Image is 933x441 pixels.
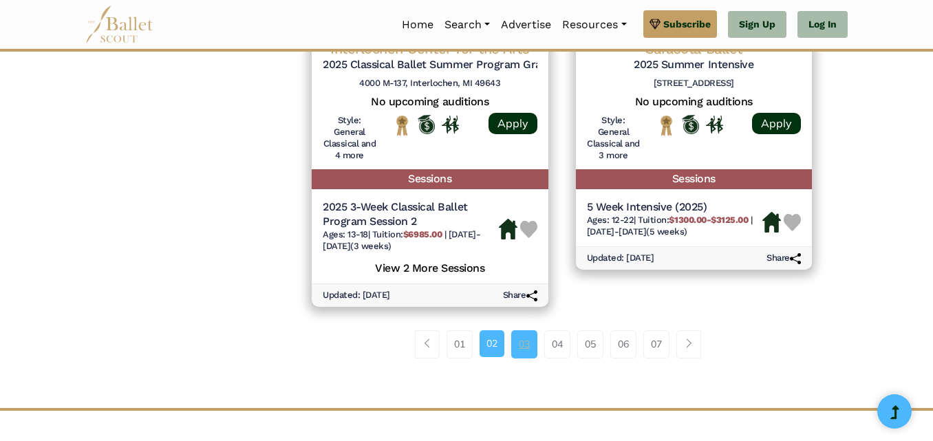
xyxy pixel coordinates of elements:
span: Tuition: [638,215,751,225]
h5: No upcoming auditions [587,95,802,109]
span: [DATE]-[DATE] (5 weeks) [587,226,687,237]
h5: Sessions [576,169,813,189]
b: $6985.00 [403,229,442,239]
nav: Page navigation example [415,330,709,358]
a: 03 [511,330,537,358]
img: Offers Scholarship [418,115,435,134]
a: Resources [557,10,632,39]
a: 02 [480,330,504,356]
h5: 5 Week Intensive (2025) [587,200,763,215]
h6: 4000 M-137, Interlochen, MI 49643 [323,78,537,89]
img: National [658,115,675,136]
h6: Updated: [DATE] [323,290,390,301]
h5: 2025 3-Week Classical Ballet Program Session 2 [323,200,499,229]
h6: Share [503,290,537,301]
img: Housing Available [499,219,517,239]
img: In Person [442,116,459,133]
img: Housing Available [762,212,781,233]
span: [DATE]-[DATE] (3 weeks) [323,229,480,251]
h5: 2025 Classical Ballet Summer Program Grades 9-12 [323,58,537,72]
span: Tuition: [372,229,444,239]
h6: Share [766,252,801,264]
img: In Person [706,116,723,133]
span: Ages: 13-18 [323,229,368,239]
img: National [394,115,411,136]
a: Log In [797,11,848,39]
a: 01 [447,330,473,358]
a: Advertise [495,10,557,39]
h5: No upcoming auditions [323,95,537,109]
h6: Style: General Classical and 4 more [323,115,376,162]
h6: | | [323,229,499,252]
img: Offers Scholarship [682,115,699,134]
h6: Style: General Classical and 3 more [587,115,641,162]
a: 06 [610,330,636,358]
a: Apply [489,113,537,134]
span: Subscribe [663,17,711,32]
img: Heart [520,221,537,238]
a: Subscribe [643,10,717,38]
a: Home [396,10,439,39]
h6: Updated: [DATE] [587,252,654,264]
h6: | | [587,215,763,238]
a: Apply [752,113,801,134]
b: $1300.00-$3125.00 [669,215,748,225]
img: Heart [784,214,801,231]
h5: View 2 More Sessions [323,258,537,276]
a: Search [439,10,495,39]
a: Sign Up [728,11,786,39]
a: 05 [577,330,603,358]
a: 07 [643,330,669,358]
h6: [STREET_ADDRESS] [587,78,802,89]
span: Ages: 12-22 [587,215,634,225]
img: gem.svg [650,17,661,32]
h5: Sessions [312,169,548,189]
a: 04 [544,330,570,358]
h5: 2025 Summer Intensive [587,58,802,72]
